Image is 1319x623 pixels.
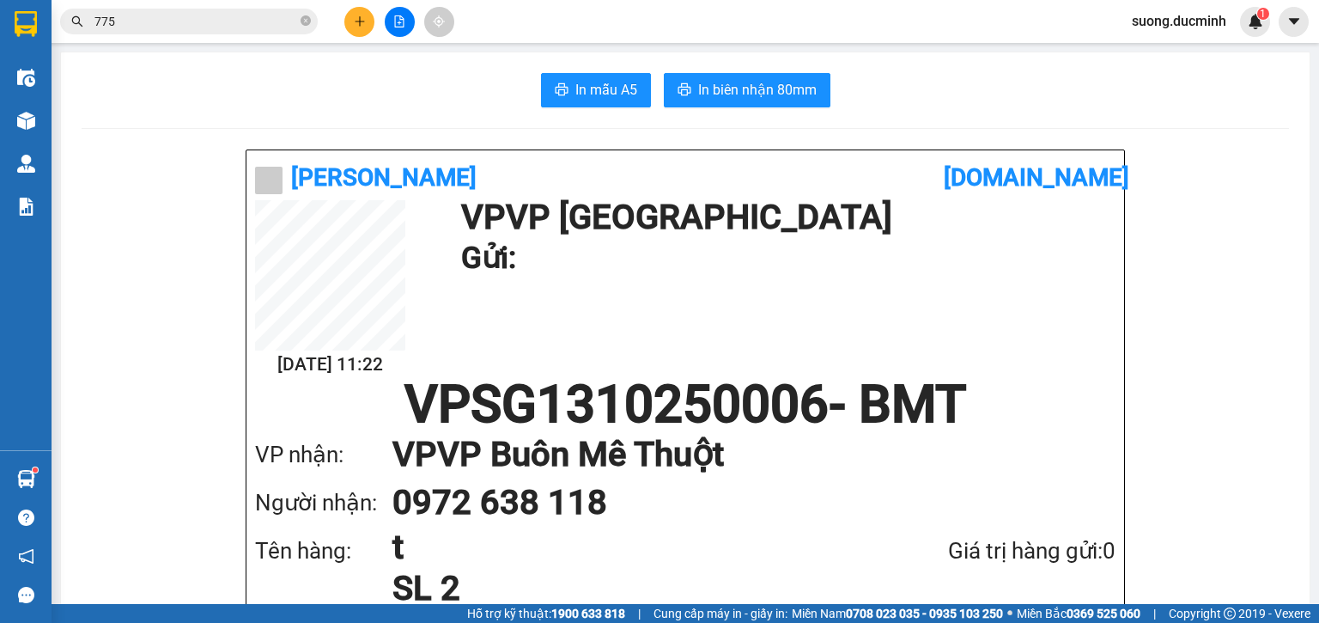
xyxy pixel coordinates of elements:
h1: 0972 638 118 [392,479,1081,527]
span: In biên nhận 80mm [698,79,817,101]
span: Cung cấp máy in - giấy in: [653,604,787,623]
span: plus [354,15,366,27]
h1: VPSG1310250006 - BMT [255,379,1115,431]
img: logo-vxr [15,11,37,37]
strong: 0369 525 060 [1067,607,1140,620]
h1: VP VP [GEOGRAPHIC_DATA] [461,200,1107,235]
span: close-circle [301,14,311,30]
sup: 1 [33,467,38,473]
h1: SL 2 [392,568,857,609]
span: Miền Nam [792,604,1003,623]
span: 1 [1260,8,1266,20]
span: copyright [1224,608,1236,620]
div: Người nhận: [255,486,392,521]
img: warehouse-icon [17,112,35,130]
button: printerIn biên nhận 80mm [664,73,830,107]
img: warehouse-icon [17,69,35,87]
h1: VP VP Buôn Mê Thuột [392,431,1081,479]
span: | [638,604,641,623]
img: icon-new-feature [1248,14,1263,29]
b: [DOMAIN_NAME] [944,163,1129,192]
img: warehouse-icon [17,155,35,173]
input: Tìm tên, số ĐT hoặc mã đơn [94,12,297,31]
button: file-add [385,7,415,37]
span: In mẫu A5 [575,79,637,101]
h1: t [392,527,857,568]
span: caret-down [1286,14,1302,29]
span: ⚪️ [1007,610,1012,617]
span: Miền Bắc [1017,604,1140,623]
div: Giá trị hàng gửi: 0 [857,534,1115,569]
button: printerIn mẫu A5 [541,73,651,107]
span: search [71,15,83,27]
span: message [18,587,34,603]
div: Tên hàng: [255,534,392,569]
button: aim [424,7,454,37]
div: VP nhận: [255,437,392,473]
span: printer [555,82,568,99]
span: aim [433,15,445,27]
strong: 1900 633 818 [551,607,625,620]
h1: Gửi: [461,235,1107,282]
strong: 0708 023 035 - 0935 103 250 [846,607,1003,620]
button: caret-down [1279,7,1309,37]
span: suong.ducminh [1118,10,1240,32]
span: | [1153,604,1156,623]
button: plus [344,7,374,37]
span: notification [18,548,34,565]
span: file-add [393,15,405,27]
img: warehouse-icon [17,470,35,488]
b: [PERSON_NAME] [291,163,477,192]
h2: [DATE] 11:22 [255,351,405,379]
sup: 1 [1257,8,1269,20]
span: printer [678,82,691,99]
span: close-circle [301,15,311,26]
span: question-circle [18,510,34,526]
span: Hỗ trợ kỹ thuật: [467,604,625,623]
img: solution-icon [17,198,35,216]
